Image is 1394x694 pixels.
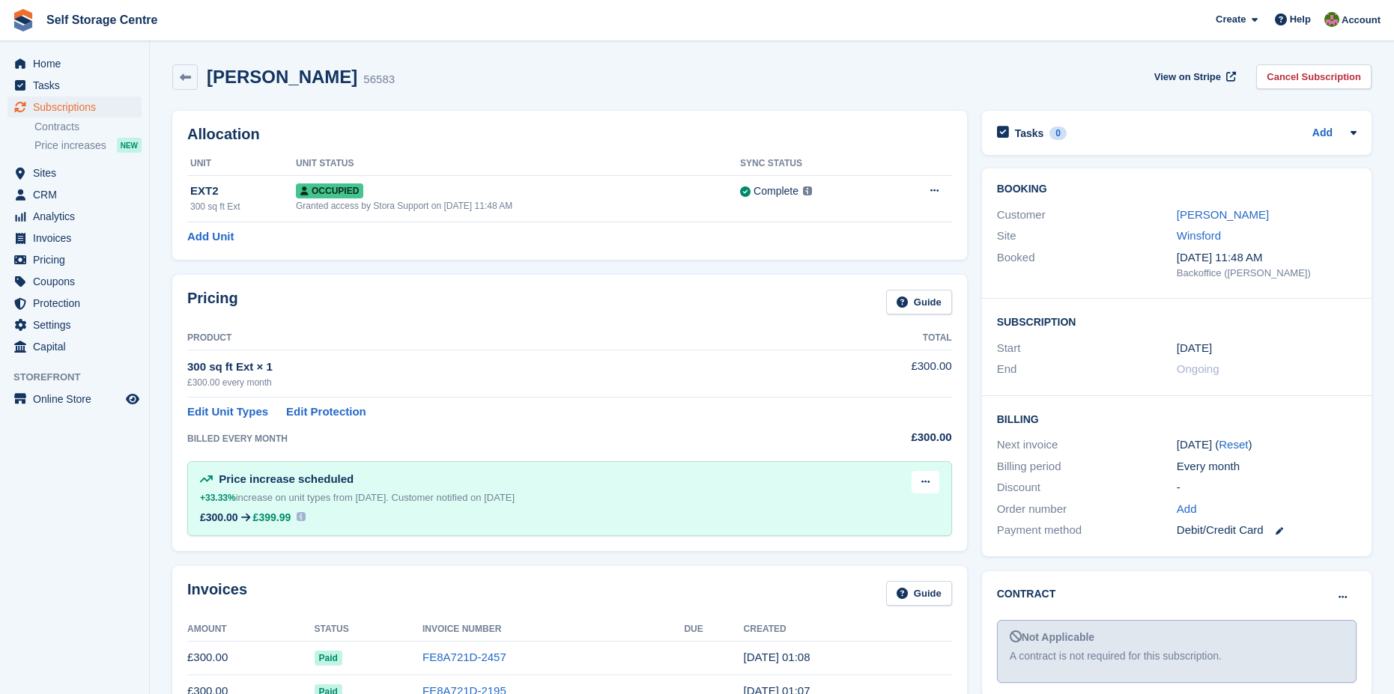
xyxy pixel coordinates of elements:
div: Granted access by Stora Support on [DATE] 11:48 AM [296,199,740,213]
div: Billing period [997,458,1177,475]
th: Due [684,618,743,642]
img: icon-info-931a05b42745ab749e9cb3f8fd5492de83d1ef71f8849c2817883450ef4d471b.svg [297,512,306,521]
a: Self Storage Centre [40,7,163,32]
span: Settings [33,314,123,335]
h2: Billing [997,411,1357,426]
div: [DATE] 11:48 AM [1177,249,1357,267]
th: Sync Status [740,152,888,176]
a: [PERSON_NAME] [1177,208,1269,221]
span: Account [1342,13,1381,28]
a: menu [7,53,142,74]
a: Contracts [34,120,142,134]
span: Price increases [34,139,106,153]
span: CRM [33,184,123,205]
a: menu [7,314,142,335]
span: Analytics [33,206,123,227]
span: Invoices [33,228,123,249]
h2: Booking [997,183,1357,195]
div: +33.33% [200,490,236,505]
span: Subscriptions [33,97,123,118]
span: Ongoing [1177,362,1219,375]
div: [DATE] ( ) [1177,436,1357,454]
th: Unit Status [296,152,740,176]
a: menu [7,97,142,118]
a: menu [7,389,142,410]
a: Guide [886,290,952,314]
span: £399.99 [253,511,291,523]
a: View on Stripe [1148,64,1239,89]
img: icon-info-grey-7440780725fd019a000dd9b08b2336e03edf1995a4989e88bcd33f0948082b44.svg [803,186,812,195]
a: Add [1177,501,1197,518]
span: Help [1290,12,1311,27]
div: Debit/Credit Card [1177,522,1357,539]
div: 0 [1049,127,1067,140]
img: Robert Fletcher [1324,12,1339,27]
th: Amount [187,618,315,642]
div: Booked [997,249,1177,281]
div: Not Applicable [1010,630,1344,645]
span: Price increase scheduled [219,472,354,485]
span: Create [1216,12,1246,27]
a: menu [7,249,142,270]
span: Pricing [33,249,123,270]
h2: Subscription [997,314,1357,329]
a: Preview store [124,390,142,408]
a: Guide [886,581,952,606]
a: menu [7,184,142,205]
span: Occupied [296,183,363,198]
div: Backoffice ([PERSON_NAME]) [1177,266,1357,281]
th: Total [810,326,952,350]
div: £300.00 [810,429,952,446]
td: £300.00 [187,641,315,675]
div: EXT2 [190,183,296,200]
div: Every month [1177,458,1357,475]
div: Customer [997,207,1177,224]
div: 300 sq ft Ext × 1 [187,359,810,376]
span: Capital [33,336,123,357]
time: 2024-10-15 00:00:00 UTC [1177,340,1212,357]
a: Edit Unit Types [187,404,268,421]
div: Next invoice [997,436,1177,454]
div: NEW [117,138,142,153]
div: A contract is not required for this subscription. [1010,648,1344,664]
span: Coupons [33,271,123,292]
div: 56583 [363,71,395,88]
span: Sites [33,162,123,183]
th: Invoice Number [422,618,684,642]
a: Add Unit [187,228,234,246]
th: Status [315,618,422,642]
th: Created [744,618,952,642]
h2: Tasks [1015,127,1044,140]
span: increase on unit types from [DATE]. [200,492,389,503]
a: menu [7,75,142,96]
div: BILLED EVERY MONTH [187,432,810,445]
span: Home [33,53,123,74]
div: £300.00 [200,511,238,523]
a: menu [7,271,142,292]
a: menu [7,206,142,227]
a: Add [1312,125,1333,142]
td: £300.00 [810,350,952,397]
h2: [PERSON_NAME] [207,67,357,87]
div: Discount [997,479,1177,496]
span: Protection [33,293,123,314]
span: Tasks [33,75,123,96]
h2: Allocation [187,126,952,143]
a: menu [7,293,142,314]
time: 2025-08-15 00:08:40 UTC [744,651,810,663]
h2: Invoices [187,581,247,606]
span: Customer notified on [DATE] [392,492,515,503]
div: £300.00 every month [187,376,810,389]
div: End [997,361,1177,378]
span: View on Stripe [1154,70,1221,85]
h2: Pricing [187,290,238,314]
a: Edit Protection [286,404,366,421]
th: Product [187,326,810,350]
a: Reset [1219,438,1248,451]
span: Storefront [13,370,149,385]
th: Unit [187,152,296,176]
a: FE8A721D-2457 [422,651,506,663]
div: Site [997,228,1177,245]
div: Start [997,340,1177,357]
a: menu [7,336,142,357]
